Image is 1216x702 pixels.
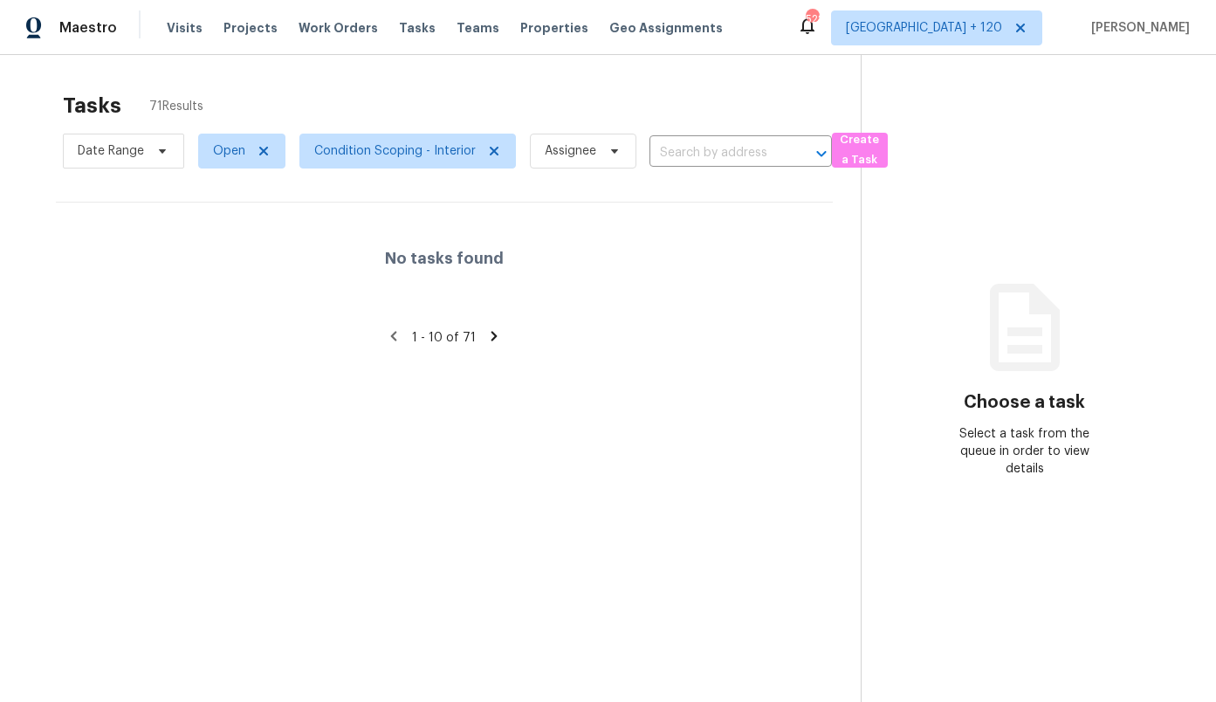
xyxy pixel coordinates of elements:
span: Assignee [545,142,596,160]
span: Condition Scoping - Interior [314,142,476,160]
span: 1 - 10 of 71 [412,332,476,344]
span: Teams [457,19,499,37]
span: Projects [223,19,278,37]
input: Search by address [649,140,783,167]
span: Tasks [399,22,436,34]
h2: Tasks [63,97,121,114]
span: 71 Results [149,98,203,115]
span: Maestro [59,19,117,37]
span: Geo Assignments [609,19,723,37]
div: Select a task from the queue in order to view details [943,425,1106,478]
h4: No tasks found [385,250,504,267]
span: [PERSON_NAME] [1084,19,1190,37]
span: Properties [520,19,588,37]
div: 522 [806,10,818,28]
span: Work Orders [299,19,378,37]
button: Create a Task [832,133,888,168]
span: Create a Task [841,130,879,170]
span: [GEOGRAPHIC_DATA] + 120 [846,19,1002,37]
h3: Choose a task [964,394,1085,411]
span: Open [213,142,245,160]
span: Visits [167,19,203,37]
span: Date Range [78,142,144,160]
button: Open [809,141,834,166]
